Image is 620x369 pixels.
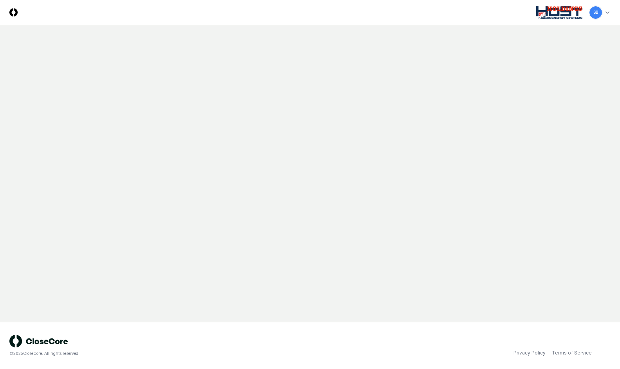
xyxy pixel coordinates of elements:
span: SB [593,9,598,15]
button: SB [589,5,603,20]
img: logo [9,335,68,347]
a: Terms of Service [552,349,592,356]
a: Privacy Policy [513,349,546,356]
div: © 2025 CloseCore. All rights reserved. [9,351,310,356]
img: Host NA Holdings logo [536,6,583,19]
img: Logo [9,8,18,16]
